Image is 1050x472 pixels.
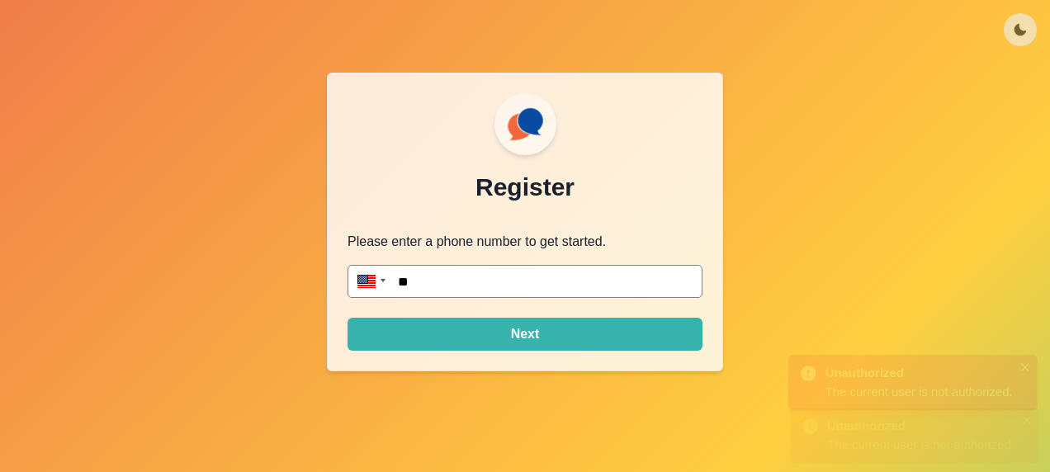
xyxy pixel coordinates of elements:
[1018,411,1036,429] button: Close
[501,100,550,149] img: ssLogoSVG.f144a2481ffb055bcdd00c89108cbcb7.svg
[825,383,1013,401] div: The current user is not authorized.
[1004,13,1037,46] button: Toggle Mode
[348,318,702,351] button: Next
[348,232,702,252] p: Please enter a phone number to get started.
[348,265,390,298] div: United States: + 1
[825,364,1006,382] div: Unauthorized
[827,436,1015,454] div: The current user is not authorized.
[1016,358,1034,376] button: Close
[475,168,575,205] p: Register
[827,418,1008,436] div: Unauthorized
